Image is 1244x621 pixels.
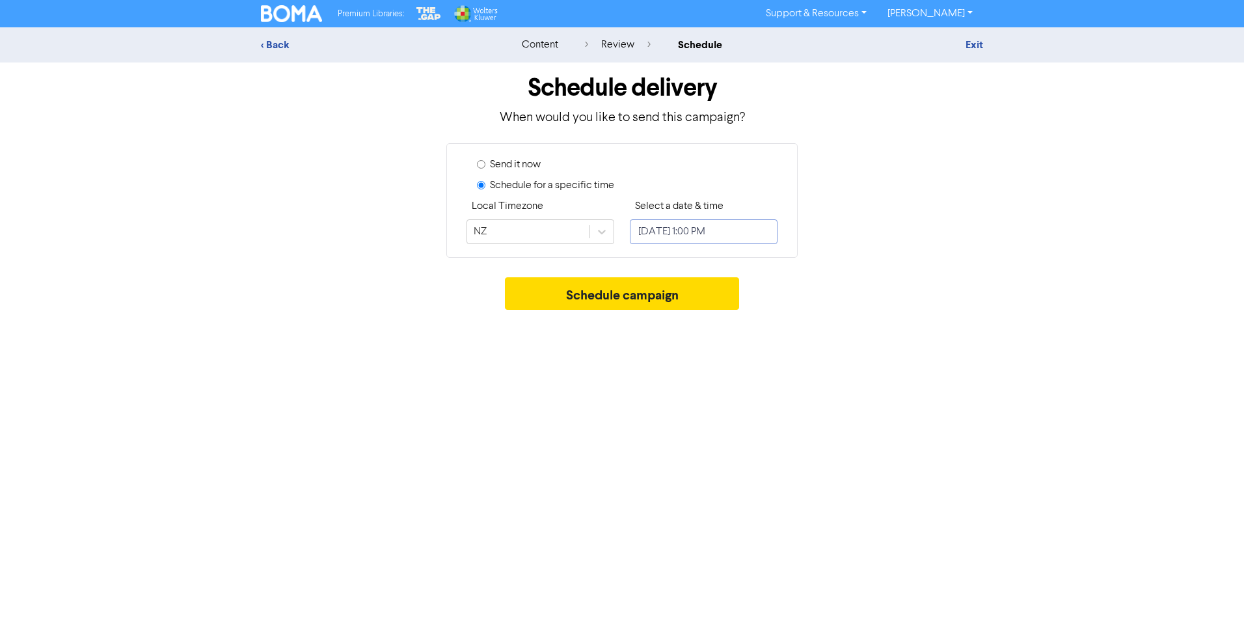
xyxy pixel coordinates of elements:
[338,10,404,18] span: Premium Libraries:
[966,38,983,51] a: Exit
[585,37,651,53] div: review
[505,277,740,310] button: Schedule campaign
[261,5,322,22] img: BOMA Logo
[261,108,983,128] p: When would you like to send this campaign?
[261,37,489,53] div: < Back
[490,157,541,172] label: Send it now
[755,3,877,24] a: Support & Resources
[522,37,558,53] div: content
[453,5,497,22] img: Wolters Kluwer
[1179,559,1244,621] iframe: Chat Widget
[474,224,487,240] div: NZ
[414,5,443,22] img: The Gap
[877,3,983,24] a: [PERSON_NAME]
[490,178,614,193] label: Schedule for a specific time
[635,199,723,214] label: Select a date & time
[678,37,722,53] div: schedule
[472,199,543,214] label: Local Timezone
[261,73,983,103] h1: Schedule delivery
[630,219,777,244] input: Click to select a date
